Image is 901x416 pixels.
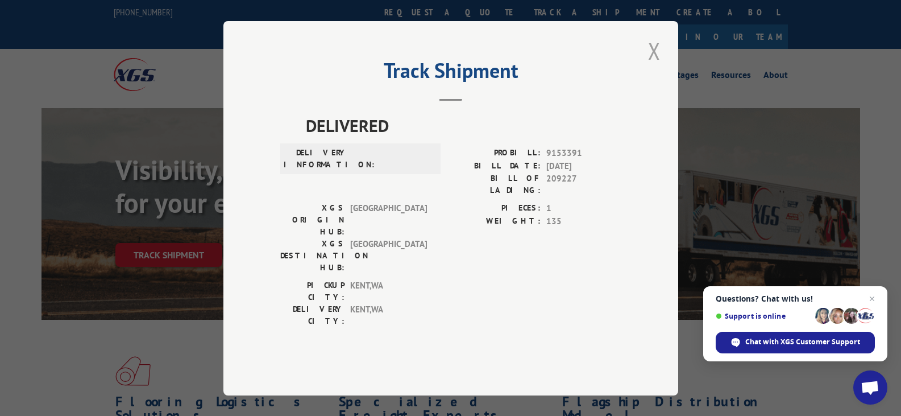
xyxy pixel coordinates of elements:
label: BILL DATE: [451,159,541,172]
span: KENT , WA [350,279,427,303]
label: PICKUP CITY: [280,279,344,303]
span: Questions? Chat with us! [716,294,875,303]
span: 9153391 [546,147,621,160]
span: 135 [546,215,621,228]
label: PIECES: [451,202,541,215]
label: XGS ORIGIN HUB: [280,202,344,238]
span: DELIVERED [306,113,621,138]
label: XGS DESTINATION HUB: [280,238,344,274]
label: PROBILL: [451,147,541,160]
h2: Track Shipment [280,63,621,84]
span: Chat with XGS Customer Support [716,332,875,353]
a: Open chat [853,370,887,405]
span: [GEOGRAPHIC_DATA] [350,202,427,238]
span: Support is online [716,312,811,320]
span: [GEOGRAPHIC_DATA] [350,238,427,274]
span: Chat with XGS Customer Support [745,337,860,347]
label: WEIGHT: [451,215,541,228]
span: KENT , WA [350,303,427,327]
label: BILL OF LADING: [451,172,541,196]
span: 1 [546,202,621,215]
span: 209227 [546,172,621,196]
label: DELIVERY INFORMATION: [284,147,348,171]
button: Close modal [645,35,664,67]
label: DELIVERY CITY: [280,303,344,327]
span: [DATE] [546,159,621,172]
